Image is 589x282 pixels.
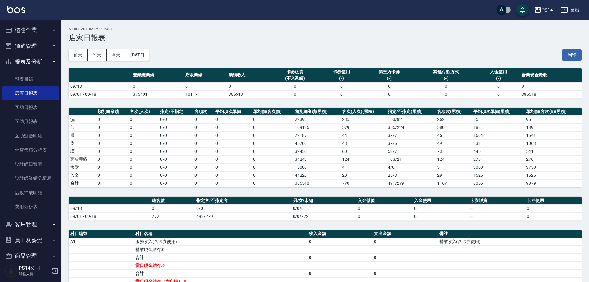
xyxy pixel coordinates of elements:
td: 服務收入(含卡券使用) [134,238,307,245]
td: 當日現金結存:0 [134,261,307,269]
td: 0 [96,171,128,179]
td: 385518 [293,179,341,187]
td: 4 [341,163,386,171]
td: 0 / 0 [159,123,193,131]
td: 188 [472,123,525,131]
td: 235 [341,115,386,123]
td: 0 [525,204,582,212]
button: 今天 [107,49,126,61]
td: 5 [436,163,472,171]
th: 指定客/不指定客 [195,197,291,205]
a: 店家日報表 [2,86,59,100]
a: 報表目錄 [2,72,59,86]
td: 0 [307,253,372,261]
td: 3750 [525,163,582,171]
a: 設計師日報表 [2,157,59,171]
td: 0 [214,155,252,163]
td: 0 [214,147,252,155]
td: 0 [96,131,128,139]
td: 0 [413,212,469,220]
td: 燙 [69,131,96,139]
td: 0 [128,179,159,187]
th: 指定/不指定 [159,108,193,116]
td: 1525 [472,171,525,179]
td: 29 [341,171,386,179]
td: 60 [341,147,386,155]
td: 0 [193,147,214,155]
td: 合計 [69,179,96,187]
th: 客次(人次)(累積) [341,108,386,116]
h2: Merchant Daily Report [69,27,582,31]
td: 0 [356,212,413,220]
td: 09/01 - 09/18 [69,90,131,98]
td: 0 [363,82,415,90]
button: [DATE] [125,49,149,61]
td: 入金 [69,171,96,179]
td: 接髮 [69,163,96,171]
td: 0 [150,204,195,212]
td: 15000 [293,163,341,171]
td: 0 [356,204,413,212]
td: 0 / 0 [159,163,193,171]
td: 合計 [134,269,307,277]
td: 0/0/772 [291,212,356,220]
button: 昨天 [88,49,107,61]
td: 45 [436,131,472,139]
td: 0 [96,123,128,131]
button: 客戶管理 [2,216,59,232]
td: 0 [252,155,293,163]
td: 0 [252,139,293,147]
td: 262 [436,115,472,123]
td: 0/0 [195,204,291,212]
td: 0 [415,82,477,90]
td: 276 [472,155,525,163]
td: A1 [69,238,134,245]
td: 0 / 0 [159,171,193,179]
td: 0 [184,82,227,90]
td: 剪 [69,123,96,131]
td: 0 [320,82,363,90]
td: 579 [341,123,386,131]
td: 0 [193,115,214,123]
td: 1604 [472,131,525,139]
th: 客項次(累積) [436,108,472,116]
td: 0 [320,90,363,98]
td: 0 [307,238,372,245]
td: 0 [413,204,469,212]
button: 員工及薪資 [2,232,59,248]
th: 入金儲值 [356,197,413,205]
img: Person [5,265,17,277]
td: 0 [96,139,128,147]
th: 客項次 [193,108,214,116]
td: 1525 [525,171,582,179]
div: (-) [364,75,414,82]
td: 37 / 7 [386,131,436,139]
td: 0 [270,82,320,90]
td: 491/279 [386,179,436,187]
td: 0 [128,123,159,131]
td: 0 [96,115,128,123]
div: 入金使用 [479,69,519,75]
td: 0 [193,139,214,147]
div: 卡券使用 [321,69,361,75]
td: 09/01 - 09/18 [69,212,150,220]
div: (-) [321,75,361,82]
div: 卡券販賣 [271,69,318,75]
td: 0 [193,131,214,139]
th: 男/女/未知 [291,197,356,205]
td: 頭皮理療 [69,155,96,163]
td: 0 [128,147,159,155]
td: 0 [469,204,525,212]
a: 互助月報表 [2,114,59,129]
td: 29 [436,171,472,179]
td: 44226 [293,171,341,179]
td: 44 [341,131,386,139]
div: (-) [479,75,519,82]
td: 1063 [525,139,582,147]
td: 0 [252,163,293,171]
td: 37 / 6 [386,139,436,147]
td: 0 / 0 [159,131,193,139]
td: 385518 [227,90,270,98]
td: 276 [525,155,582,163]
td: 8056 [472,179,525,187]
